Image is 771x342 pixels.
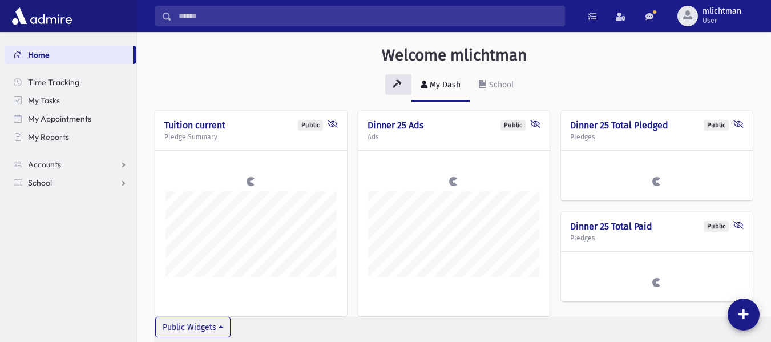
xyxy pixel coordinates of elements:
span: Accounts [28,159,61,170]
h5: Pledges [570,133,744,141]
h4: Dinner 25 Total Paid [570,221,744,232]
a: Time Tracking [5,73,136,91]
span: My Appointments [28,114,91,124]
div: My Dash [427,80,461,90]
a: Home [5,46,133,64]
h4: Tuition current [164,120,338,131]
span: Time Tracking [28,77,79,87]
h5: Pledges [570,234,744,242]
h4: Dinner 25 Ads [368,120,541,131]
a: My Dash [411,70,470,102]
h5: Pledge Summary [164,133,338,141]
h4: Dinner 25 Total Pledged [570,120,744,131]
span: My Reports [28,132,69,142]
div: Public [500,120,526,131]
h3: Welcome mlichtman [382,46,527,65]
span: mlichtman [703,7,741,16]
div: Public [298,120,323,131]
span: User [703,16,741,25]
a: My Reports [5,128,136,146]
div: Public [704,120,729,131]
h5: Ads [368,133,541,141]
button: Public Widgets [155,317,231,337]
img: AdmirePro [9,5,75,27]
a: School [470,70,523,102]
div: Public [704,221,729,232]
span: My Tasks [28,95,60,106]
span: School [28,178,52,188]
div: School [487,80,514,90]
input: Search [172,6,564,26]
a: Accounts [5,155,136,174]
span: Home [28,50,50,60]
a: My Tasks [5,91,136,110]
a: My Appointments [5,110,136,128]
a: School [5,174,136,192]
